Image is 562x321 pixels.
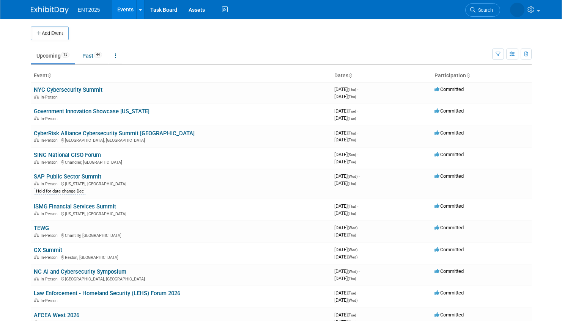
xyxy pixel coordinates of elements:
div: Reston, [GEOGRAPHIC_DATA] [34,254,328,260]
span: (Thu) [348,182,356,186]
th: Dates [331,69,431,82]
a: Law Enforcement - Homeland Security (LEHS) Forum 2026 [34,290,180,297]
span: [DATE] [334,86,358,92]
span: - [359,268,360,274]
span: [DATE] [334,173,360,179]
span: (Thu) [348,131,356,135]
span: Committed [434,247,464,252]
span: [DATE] [334,297,357,303]
span: [DATE] [334,290,358,296]
span: In-Person [41,298,60,303]
span: In-Person [41,182,60,186]
a: NYC Cybersecurity Summit [34,86,102,93]
img: In-Person Event [34,95,39,99]
span: (Thu) [348,138,356,142]
span: - [357,312,358,318]
img: ExhibitDay [31,6,69,14]
span: Committed [434,225,464,230]
a: Sort by Event Name [47,72,51,78]
span: [DATE] [334,159,356,164]
span: Committed [434,108,464,114]
span: (Wed) [348,226,357,230]
span: In-Person [41,211,60,216]
span: (Sun) [348,153,356,157]
span: In-Person [41,255,60,260]
span: [DATE] [334,137,356,142]
span: [DATE] [334,210,356,216]
div: Hold for date change Dec [34,188,86,195]
span: - [357,290,358,296]
span: [DATE] [334,130,358,136]
span: Committed [434,203,464,209]
div: [GEOGRAPHIC_DATA], [GEOGRAPHIC_DATA] [34,276,328,282]
span: In-Person [41,233,60,238]
span: In-Person [41,160,60,165]
span: (Tue) [348,291,356,295]
a: Government Innovation Showcase [US_STATE] [34,108,150,115]
div: Chantilly, [GEOGRAPHIC_DATA] [34,232,328,238]
span: [DATE] [334,108,358,114]
a: TEWG [34,225,49,232]
img: Rose Bodin [510,3,524,17]
span: (Wed) [348,248,357,252]
span: (Thu) [348,204,356,208]
span: (Thu) [348,88,356,92]
span: (Thu) [348,233,356,237]
div: [GEOGRAPHIC_DATA], [GEOGRAPHIC_DATA] [34,137,328,143]
span: In-Person [41,95,60,100]
div: [US_STATE], [GEOGRAPHIC_DATA] [34,210,328,216]
span: (Tue) [348,313,356,317]
img: In-Person Event [34,255,39,259]
span: 15 [61,52,69,58]
th: Event [31,69,331,82]
a: NC AI and Cybersecurity Symposium [34,268,126,275]
span: In-Person [41,116,60,121]
span: In-Person [41,277,60,282]
span: [DATE] [334,268,360,274]
th: Participation [431,69,532,82]
span: [DATE] [334,203,358,209]
span: (Wed) [348,298,357,302]
div: Chandler, [GEOGRAPHIC_DATA] [34,159,328,165]
span: [DATE] [334,225,360,230]
img: In-Person Event [34,160,39,164]
span: - [359,225,360,230]
img: In-Person Event [34,211,39,215]
a: AFCEA West 2026 [34,312,79,319]
a: CyberRisk Alliance Cybersecurity Summit [GEOGRAPHIC_DATA] [34,130,195,137]
a: Upcoming15 [31,49,75,63]
a: Sort by Start Date [348,72,352,78]
a: Search [465,3,500,17]
span: (Thu) [348,95,356,99]
img: In-Person Event [34,182,39,185]
span: - [359,247,360,252]
a: Sort by Participation Type [466,72,470,78]
a: Past44 [77,49,108,63]
a: ISMG Financial Services Summit [34,203,116,210]
span: (Wed) [348,269,357,274]
img: In-Person Event [34,233,39,237]
span: [DATE] [334,115,356,121]
img: In-Person Event [34,298,39,302]
span: Committed [434,152,464,157]
span: Committed [434,312,464,318]
span: [DATE] [334,152,358,157]
a: SAP Public Sector Summit [34,173,101,180]
span: Committed [434,173,464,179]
span: - [359,173,360,179]
span: Committed [434,268,464,274]
span: Search [475,7,493,13]
span: (Tue) [348,160,356,164]
span: ENT2025 [78,7,100,13]
span: [DATE] [334,254,357,260]
span: [DATE] [334,180,356,186]
span: - [357,130,358,136]
img: In-Person Event [34,116,39,120]
span: In-Person [41,138,60,143]
span: Committed [434,290,464,296]
span: [DATE] [334,247,360,252]
span: - [357,108,358,114]
span: (Tue) [348,116,356,121]
img: In-Person Event [34,138,39,142]
a: CX Summit [34,247,62,254]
